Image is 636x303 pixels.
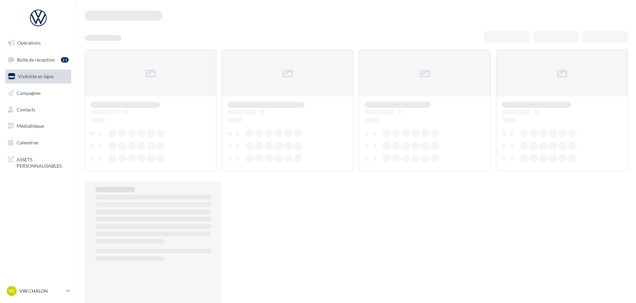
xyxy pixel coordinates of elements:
a: Opérations [4,36,73,50]
a: Contacts [4,103,73,117]
p: VW CHALON [19,288,64,294]
a: ASSETS PERSONNALISABLES [4,152,73,172]
a: Visibilité en ligne [4,70,73,83]
span: Contacts [17,106,35,112]
span: Campagnes [17,90,41,96]
span: Calendrier [17,140,39,145]
a: Calendrier [4,136,73,150]
span: Boîte de réception [17,57,55,62]
span: ASSETS PERSONNALISABLES [17,155,69,169]
a: Médiathèque [4,119,73,133]
span: VC [9,288,15,294]
span: Médiathèque [17,123,44,129]
span: Visibilité en ligne [18,74,54,79]
a: Boîte de réception21 [4,53,73,67]
div: 21 [61,57,69,63]
a: Campagnes [4,86,73,100]
span: Opérations [17,40,41,46]
a: VC VW CHALON [5,285,71,297]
